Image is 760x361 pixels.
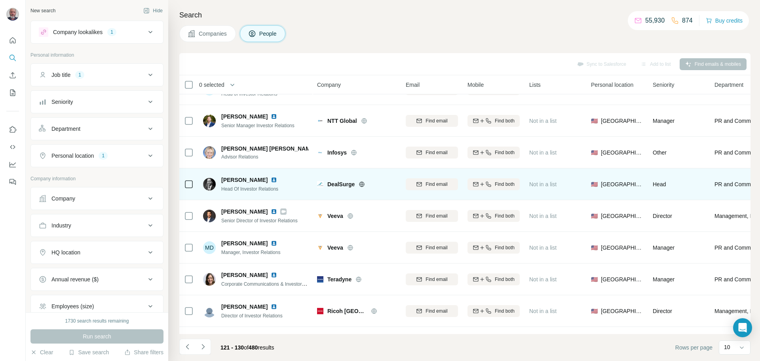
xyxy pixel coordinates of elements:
img: LinkedIn logo [271,208,277,215]
div: Personal location [51,152,94,160]
button: Find both [467,178,520,190]
button: Find email [406,242,458,254]
span: Manager [653,276,674,283]
div: HQ location [51,248,80,256]
span: 🇺🇸 [591,180,598,188]
button: Navigate to next page [195,339,211,355]
span: Infosys [327,149,347,157]
span: Find email [426,212,447,220]
span: Find both [495,308,515,315]
span: Corporate Communications & Investor Relations Manager [221,281,343,287]
div: Company [51,195,75,202]
p: 55,930 [645,16,665,25]
span: Mobile [467,81,484,89]
img: LinkedIn logo [271,272,277,278]
span: Not in a list [529,181,557,187]
img: Logo of Veeva [317,244,323,251]
span: Director of Investor Relations [221,313,283,319]
div: Employees (size) [51,302,94,310]
h4: Search [179,10,750,21]
button: Seniority [31,92,163,111]
span: Find both [495,149,515,156]
span: 0 selected [199,81,224,89]
span: 🇺🇸 [591,244,598,252]
button: Find email [406,115,458,127]
button: Find email [406,305,458,317]
span: Seniority [653,81,674,89]
span: Veeva [327,212,343,220]
button: Use Surfe API [6,140,19,154]
span: Find email [426,181,447,188]
span: Find email [426,244,447,251]
button: Buy credits [706,15,743,26]
img: Logo of DealSurge [317,181,323,187]
span: [PERSON_NAME] [221,176,268,184]
span: Senior Director of Investor Relations [221,218,298,223]
span: Ricoh [GEOGRAPHIC_DATA] [327,307,367,315]
img: LinkedIn logo [271,240,277,246]
img: Logo of Veeva [317,213,323,219]
div: 1730 search results remaining [65,317,129,325]
span: [PERSON_NAME] [221,208,268,216]
button: Employees (size) [31,297,163,316]
span: People [259,30,277,38]
span: Find email [426,308,447,315]
span: Companies [199,30,228,38]
button: Company [31,189,163,208]
button: Personal location1 [31,146,163,165]
button: Find both [467,147,520,159]
button: Annual revenue ($) [31,270,163,289]
div: Seniority [51,98,73,106]
span: [GEOGRAPHIC_DATA] [601,180,643,188]
span: Director [653,213,672,219]
button: Find both [467,305,520,317]
img: LinkedIn logo [271,304,277,310]
img: Logo of Teradyne [317,276,323,283]
span: of [244,344,249,351]
span: Not in a list [529,244,557,251]
button: Quick start [6,33,19,48]
button: My lists [6,86,19,100]
div: 1 [99,152,108,159]
span: Manager [653,118,674,124]
div: Annual revenue ($) [51,275,99,283]
img: Avatar [203,210,216,222]
span: Veeva [327,244,343,252]
span: Company [317,81,341,89]
img: Logo of NTT Global [317,118,323,124]
span: Department [714,81,743,89]
img: Avatar [203,305,216,317]
span: Director [653,308,672,314]
button: Job title1 [31,65,163,84]
span: Personal location [591,81,633,89]
span: Find both [495,117,515,124]
button: Find email [406,210,458,222]
button: Find email [406,178,458,190]
button: Find both [467,115,520,127]
img: Avatar [6,8,19,21]
span: Find both [495,244,515,251]
button: Company lookalikes1 [31,23,163,42]
span: 121 - 130 [220,344,244,351]
span: Other [653,149,667,156]
div: MD [203,241,216,254]
div: Industry [51,222,71,229]
span: Not in a list [529,149,557,156]
button: Find email [406,147,458,159]
img: Avatar [203,146,216,159]
span: 🇺🇸 [591,117,598,125]
span: 🇺🇸 [591,149,598,157]
span: NTT Global [327,117,357,125]
span: Manager [653,244,674,251]
span: Not in a list [529,118,557,124]
img: Avatar [203,115,216,127]
span: [PERSON_NAME] [221,113,268,120]
div: Department [51,125,80,133]
span: Rows per page [675,344,712,351]
button: Navigate to previous page [179,339,195,355]
img: LinkedIn logo [271,177,277,183]
div: Open Intercom Messenger [733,318,752,337]
span: Find email [426,149,447,156]
p: 10 [724,343,730,351]
button: Use Surfe on LinkedIn [6,122,19,137]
